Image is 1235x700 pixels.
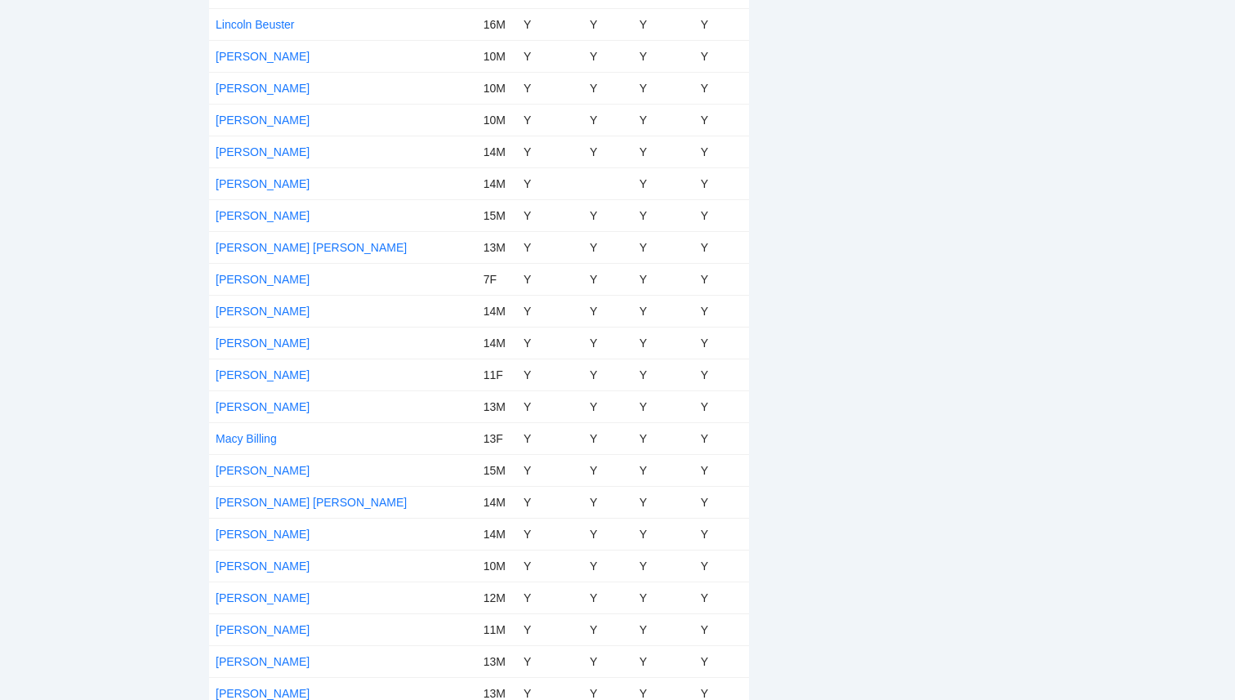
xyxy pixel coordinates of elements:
[477,518,517,550] td: 14M
[216,655,310,668] a: [PERSON_NAME]
[477,486,517,518] td: 14M
[633,582,694,613] td: Y
[477,72,517,104] td: 10M
[694,390,750,422] td: Y
[216,623,310,636] a: [PERSON_NAME]
[216,560,310,573] a: [PERSON_NAME]
[633,518,694,550] td: Y
[583,327,633,359] td: Y
[517,422,583,454] td: Y
[694,136,750,167] td: Y
[633,231,694,263] td: Y
[583,199,633,231] td: Y
[694,645,750,677] td: Y
[694,295,750,327] td: Y
[216,145,310,158] a: [PERSON_NAME]
[633,40,694,72] td: Y
[633,454,694,486] td: Y
[477,8,517,40] td: 16M
[633,390,694,422] td: Y
[694,104,750,136] td: Y
[517,40,583,72] td: Y
[517,486,583,518] td: Y
[517,8,583,40] td: Y
[694,327,750,359] td: Y
[583,645,633,677] td: Y
[477,263,517,295] td: 7F
[583,613,633,645] td: Y
[583,8,633,40] td: Y
[583,390,633,422] td: Y
[477,136,517,167] td: 14M
[517,454,583,486] td: Y
[583,454,633,486] td: Y
[633,359,694,390] td: Y
[216,400,310,413] a: [PERSON_NAME]
[583,518,633,550] td: Y
[694,8,750,40] td: Y
[517,263,583,295] td: Y
[633,136,694,167] td: Y
[633,167,694,199] td: Y
[216,50,310,63] a: [PERSON_NAME]
[633,263,694,295] td: Y
[583,104,633,136] td: Y
[633,613,694,645] td: Y
[477,231,517,263] td: 13M
[583,359,633,390] td: Y
[216,687,310,700] a: [PERSON_NAME]
[216,305,310,318] a: [PERSON_NAME]
[216,177,310,190] a: [PERSON_NAME]
[633,72,694,104] td: Y
[477,390,517,422] td: 13M
[216,82,310,95] a: [PERSON_NAME]
[517,231,583,263] td: Y
[216,114,310,127] a: [PERSON_NAME]
[517,613,583,645] td: Y
[517,359,583,390] td: Y
[633,550,694,582] td: Y
[633,199,694,231] td: Y
[633,486,694,518] td: Y
[517,390,583,422] td: Y
[477,454,517,486] td: 15M
[694,550,750,582] td: Y
[694,167,750,199] td: Y
[633,422,694,454] td: Y
[517,104,583,136] td: Y
[216,432,277,445] a: Macy Billing
[517,645,583,677] td: Y
[583,582,633,613] td: Y
[517,582,583,613] td: Y
[694,263,750,295] td: Y
[633,104,694,136] td: Y
[583,550,633,582] td: Y
[216,241,407,254] a: [PERSON_NAME] [PERSON_NAME]
[517,327,583,359] td: Y
[477,104,517,136] td: 10M
[216,368,310,381] a: [PERSON_NAME]
[694,613,750,645] td: Y
[517,295,583,327] td: Y
[216,528,310,541] a: [PERSON_NAME]
[694,72,750,104] td: Y
[477,645,517,677] td: 13M
[216,273,310,286] a: [PERSON_NAME]
[694,422,750,454] td: Y
[633,645,694,677] td: Y
[694,359,750,390] td: Y
[216,337,310,350] a: [PERSON_NAME]
[694,582,750,613] td: Y
[216,209,310,222] a: [PERSON_NAME]
[694,231,750,263] td: Y
[694,486,750,518] td: Y
[477,359,517,390] td: 11F
[477,422,517,454] td: 13F
[694,40,750,72] td: Y
[216,18,295,31] a: Lincoln Beuster
[517,72,583,104] td: Y
[633,295,694,327] td: Y
[694,199,750,231] td: Y
[583,295,633,327] td: Y
[216,496,407,509] a: [PERSON_NAME] [PERSON_NAME]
